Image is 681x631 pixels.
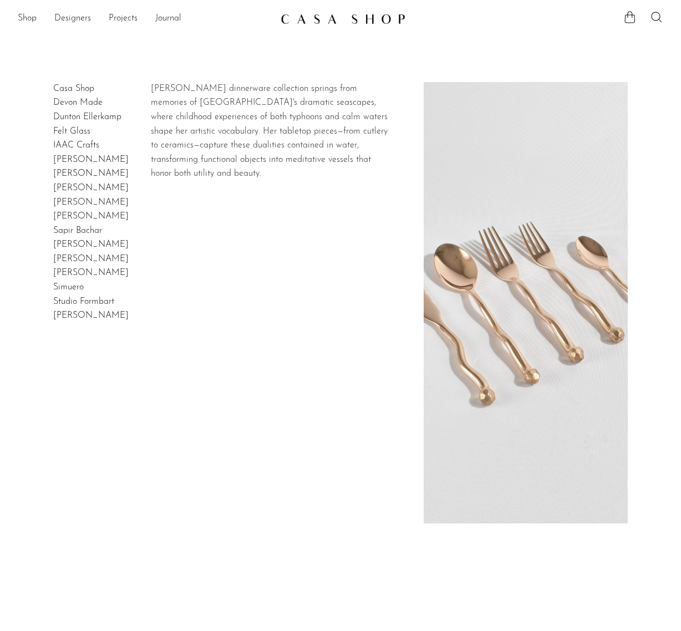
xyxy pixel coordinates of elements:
[18,9,272,28] ul: NEW HEADER MENU
[53,84,94,93] a: Casa Shop
[18,12,37,26] a: Shop
[53,198,129,207] a: [PERSON_NAME]
[53,98,103,107] a: Devon Made
[53,184,129,192] a: [PERSON_NAME]
[53,268,129,277] a: [PERSON_NAME]
[53,127,90,136] a: Felt Glass
[54,12,91,26] a: Designers
[151,82,389,181] div: [PERSON_NAME] dinnerware collection springs from memories of [GEOGRAPHIC_DATA]'s dramatic seascap...
[155,12,181,26] a: Journal
[109,12,138,26] a: Projects
[53,311,129,320] a: [PERSON_NAME]
[53,226,102,235] a: Sapir Bachar
[53,155,129,164] a: [PERSON_NAME]
[53,255,129,263] a: [PERSON_NAME]
[53,283,84,292] a: Simuero
[53,141,99,150] a: IAAC Crafts
[53,212,129,221] a: [PERSON_NAME]
[53,169,129,178] a: [PERSON_NAME]
[53,113,121,121] a: Dunton Ellerkamp
[18,9,272,28] nav: Desktop navigation
[53,240,129,249] a: [PERSON_NAME]
[424,82,628,524] img: Izabel Lam
[53,297,114,306] a: Studio Formbart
